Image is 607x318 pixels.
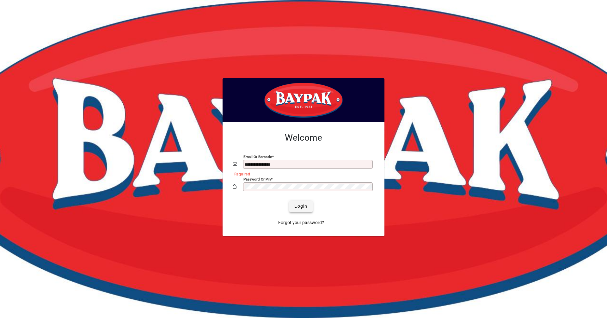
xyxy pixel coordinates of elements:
[278,219,324,226] span: Forgot your password?
[294,203,307,210] span: Login
[289,201,312,212] button: Login
[243,154,272,159] mat-label: Email or Barcode
[243,177,271,181] mat-label: Password or Pin
[233,132,374,143] h2: Welcome
[234,170,369,177] mat-error: Required
[276,217,327,229] a: Forgot your password?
